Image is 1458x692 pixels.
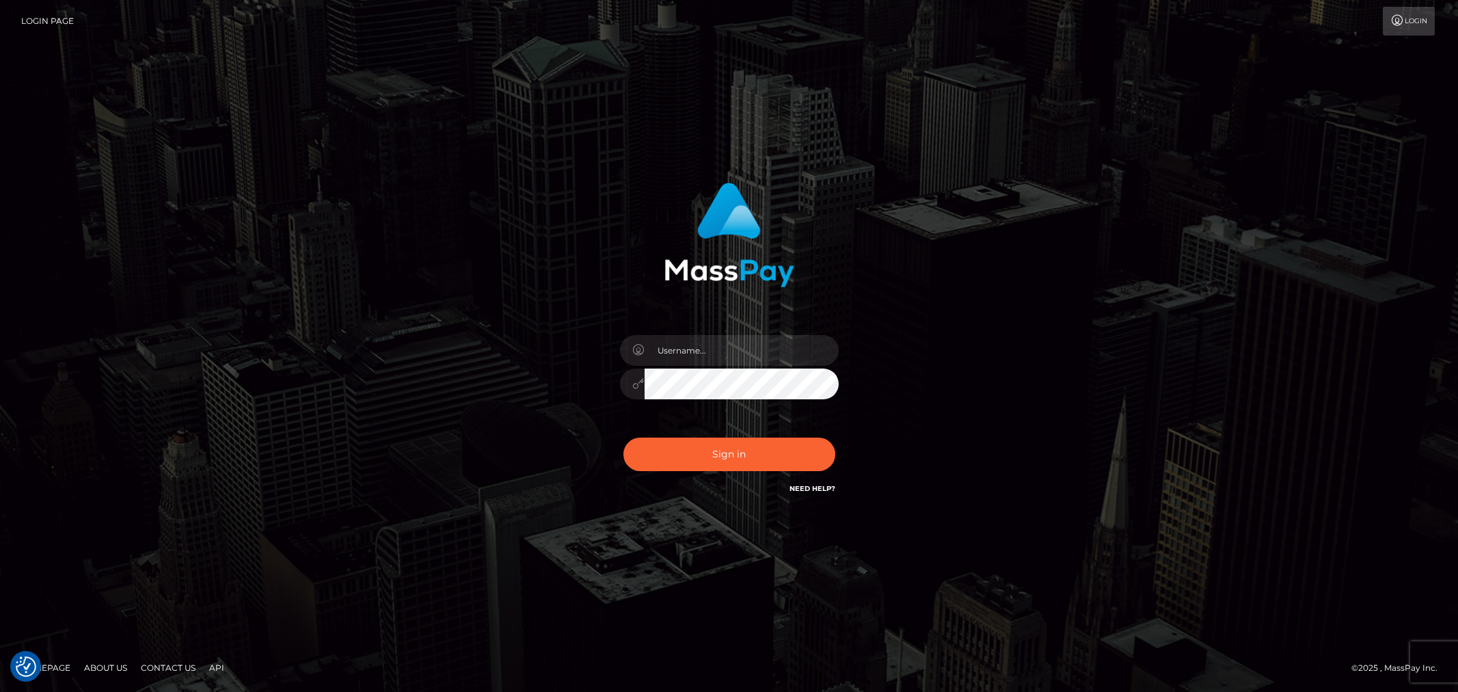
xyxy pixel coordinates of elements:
button: Sign in [623,438,835,471]
a: Login [1383,7,1435,36]
div: © 2025 , MassPay Inc. [1351,661,1448,676]
a: Need Help? [789,484,835,493]
img: MassPay Login [664,183,794,287]
a: Login Page [21,7,74,36]
button: Consent Preferences [16,656,36,677]
img: Revisit consent button [16,656,36,677]
a: Homepage [15,657,76,678]
input: Username... [645,335,839,366]
a: Contact Us [135,657,201,678]
a: API [204,657,230,678]
a: About Us [79,657,133,678]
